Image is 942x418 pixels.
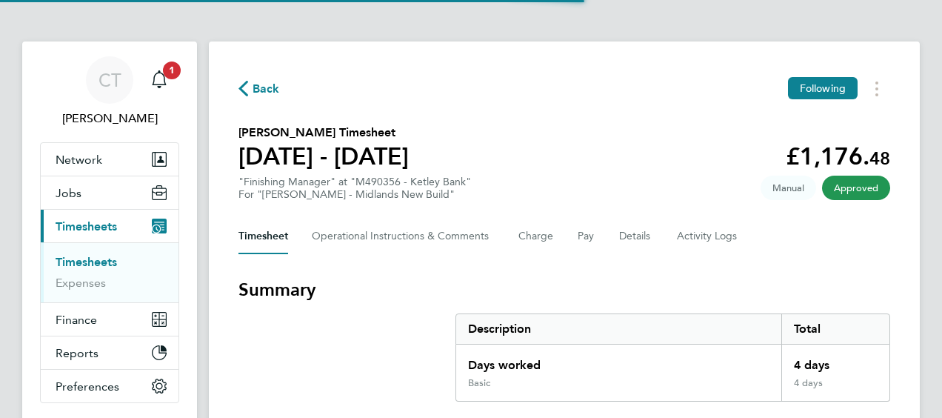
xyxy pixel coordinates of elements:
span: Back [253,80,280,98]
button: Timesheets [41,210,178,242]
button: Timesheet [238,219,288,254]
span: Following [800,82,846,95]
span: Network [56,153,102,167]
span: Reports [56,346,98,360]
span: Jobs [56,186,81,200]
button: Network [41,143,178,176]
div: Description [456,314,781,344]
button: Charge [518,219,554,254]
h1: [DATE] - [DATE] [238,142,409,171]
button: Details [619,219,653,254]
button: Activity Logs [677,219,739,254]
button: Reports [41,336,178,369]
div: Basic [468,377,490,389]
div: For "[PERSON_NAME] - Midlands New Build" [238,188,471,201]
div: Summary [455,313,890,402]
a: 1 [144,56,174,104]
button: Operational Instructions & Comments [312,219,495,254]
span: This timesheet has been approved. [822,176,890,200]
span: This timesheet was manually created. [761,176,816,200]
button: Pay [578,219,595,254]
span: Timesheets [56,219,117,233]
div: "Finishing Manager" at "M490356 - Ketley Bank" [238,176,471,201]
button: Back [238,79,280,98]
app-decimal: £1,176. [786,142,890,170]
span: CT [98,70,121,90]
div: Timesheets [41,242,178,302]
span: Preferences [56,379,119,394]
button: Finance [41,303,178,336]
a: Expenses [56,276,106,290]
span: 1 [163,62,181,79]
button: Timesheets Menu [863,77,890,100]
h2: [PERSON_NAME] Timesheet [238,124,409,142]
h3: Summary [238,278,890,302]
a: Timesheets [56,255,117,269]
div: Total [781,314,889,344]
span: 48 [869,147,890,169]
div: 4 days [781,345,889,377]
button: Preferences [41,370,178,402]
a: CT[PERSON_NAME] [40,56,179,127]
span: Chloe Taquin [40,110,179,127]
div: 4 days [781,377,889,401]
span: Finance [56,313,97,327]
div: Days worked [456,345,781,377]
button: Jobs [41,176,178,209]
button: Following [788,77,858,99]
